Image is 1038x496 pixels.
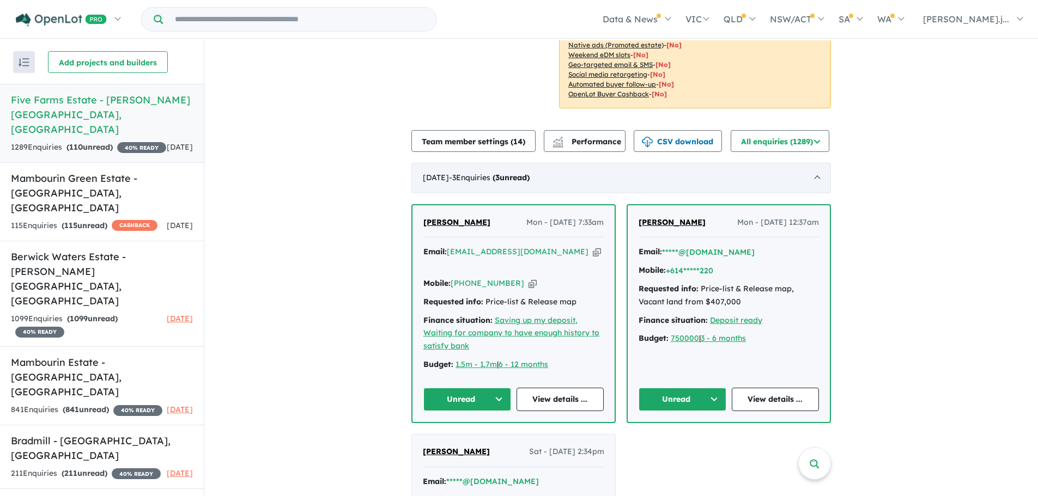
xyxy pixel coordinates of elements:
strong: Finance situation: [639,315,708,325]
div: [DATE] [411,163,831,193]
span: [No] [666,41,682,49]
strong: Mobile: [639,265,666,275]
span: Sat - [DATE] 2:34pm [529,445,604,458]
h5: Mambourin Green Estate - [GEOGRAPHIC_DATA] , [GEOGRAPHIC_DATA] [11,171,193,215]
div: Price-list & Release map [423,296,604,309]
span: 40 % READY [15,327,64,338]
h5: Berwick Waters Estate - [PERSON_NAME][GEOGRAPHIC_DATA] , [GEOGRAPHIC_DATA] [11,249,193,308]
div: 211 Enquir ies [11,467,161,480]
span: [PERSON_NAME] [639,217,706,227]
span: 40 % READY [113,405,162,416]
strong: ( unread) [493,173,530,182]
a: 6 - 12 months [499,359,548,369]
span: 211 [64,468,77,478]
span: [No] [650,70,665,78]
strong: ( unread) [62,468,107,478]
button: All enquiries (1289) [731,130,829,152]
a: [PERSON_NAME] [423,216,490,229]
h5: Mambourin Estate - [GEOGRAPHIC_DATA] , [GEOGRAPHIC_DATA] [11,355,193,399]
strong: Email: [639,247,662,256]
button: Performance [544,130,626,152]
span: [DATE] [167,142,193,152]
strong: ( unread) [62,221,107,230]
a: [EMAIL_ADDRESS][DOMAIN_NAME] [447,247,588,256]
u: Automated buyer follow-up [568,80,656,88]
div: 841 Enquir ies [11,403,162,417]
span: [PERSON_NAME] [423,217,490,227]
img: sort.svg [19,58,29,66]
div: 115 Enquir ies [11,219,157,232]
span: [No] [652,90,667,98]
a: [PHONE_NUMBER] [451,278,524,288]
span: Performance [554,137,621,146]
span: 40 % READY [117,142,166,153]
a: View details ... [732,388,820,411]
span: 115 [64,221,77,230]
strong: Budget: [423,359,453,369]
strong: Mobile: [423,278,451,288]
a: 1.5m - 1.7m [456,359,497,369]
button: Add projects and builders [48,51,168,73]
strong: ( unread) [66,142,113,152]
span: [DATE] [167,468,193,478]
h5: Five Farms Estate - [PERSON_NAME][GEOGRAPHIC_DATA] , [GEOGRAPHIC_DATA] [11,93,193,137]
u: Geo-targeted email & SMS [568,60,653,69]
img: bar-chart.svg [553,140,563,147]
button: CSV download [634,130,722,152]
span: Mon - [DATE] 12:37am [737,216,819,229]
button: Copy [593,246,601,258]
strong: Finance situation: [423,315,493,325]
a: View details ... [517,388,604,411]
img: line-chart.svg [553,137,563,143]
span: [DATE] [167,221,193,230]
strong: Budget: [639,333,669,343]
span: 841 [65,405,79,414]
a: [PERSON_NAME] [423,445,490,458]
a: 3 - 6 months [701,333,746,343]
strong: Email: [423,476,446,486]
input: Try estate name, suburb, builder or developer [165,8,434,31]
a: 750000 [671,333,699,343]
a: Deposit ready [710,315,762,325]
span: [No] [633,51,648,59]
strong: ( unread) [63,405,109,414]
u: Native ads (Promoted estate) [568,41,664,49]
span: 3 [495,173,500,182]
u: Weekend eDM slots [568,51,630,59]
div: Price-list & Release map, Vacant land from $407,000 [639,283,819,309]
u: Social media retargeting [568,70,647,78]
div: | [639,332,819,345]
span: Mon - [DATE] 7:33am [526,216,604,229]
span: 40 % READY [112,468,161,479]
div: 1099 Enquir ies [11,313,167,339]
button: Unread [423,388,511,411]
img: download icon [642,137,653,148]
strong: ( unread) [67,314,118,323]
span: [No] [659,80,674,88]
strong: Requested info: [639,284,699,293]
img: Openlot PRO Logo White [16,13,107,27]
span: - 3 Enquir ies [449,173,530,182]
span: 14 [513,137,523,146]
span: [PERSON_NAME].j... [923,14,1009,25]
button: Unread [639,388,726,411]
h5: Bradmill - [GEOGRAPHIC_DATA] , [GEOGRAPHIC_DATA] [11,433,193,463]
strong: Requested info: [423,297,483,307]
span: 1099 [70,314,88,323]
span: [DATE] [167,314,193,323]
u: OpenLot Buyer Cashback [568,90,649,98]
span: 110 [69,142,83,152]
span: CASHBACK [112,220,157,231]
button: Copy [529,278,537,289]
span: [No] [655,60,671,69]
strong: Email: [423,247,447,256]
button: Team member settings (14) [411,130,536,152]
div: | [423,358,604,371]
a: Saving up my deposit, Waiting for company to have enough history to satisfy bank [423,315,599,351]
